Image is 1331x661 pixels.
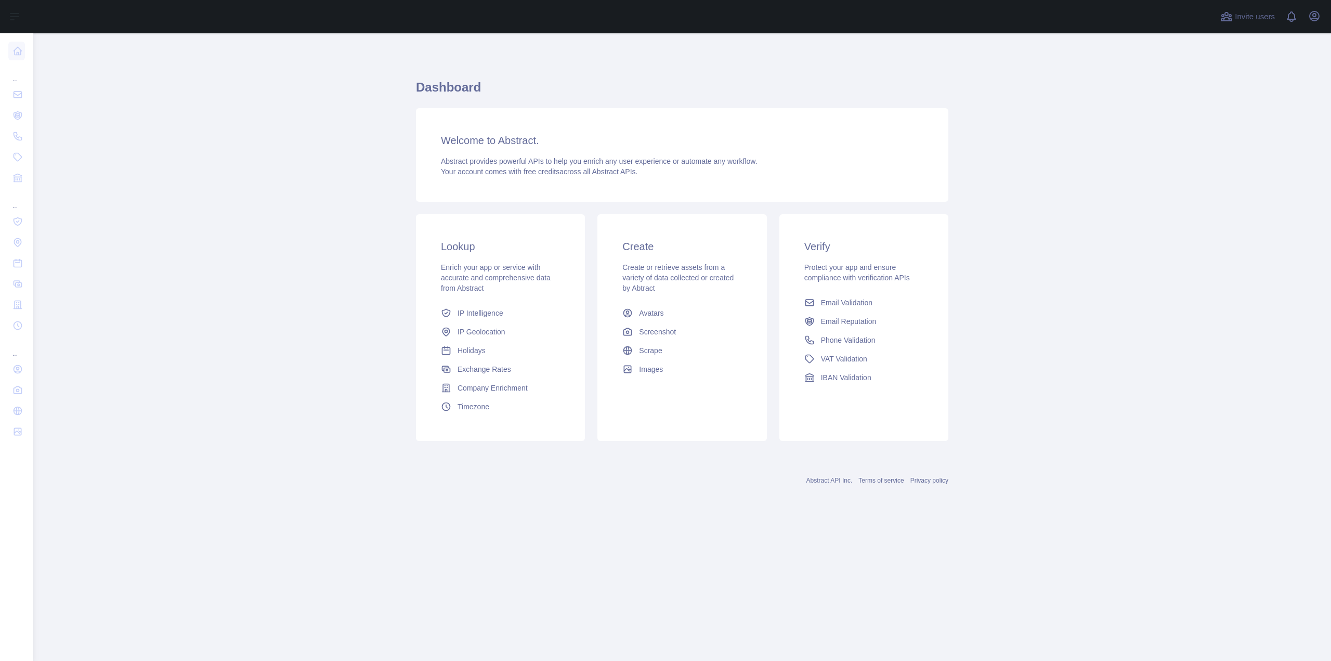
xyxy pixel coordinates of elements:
span: VAT Validation [821,354,867,364]
div: ... [8,337,25,358]
span: IBAN Validation [821,372,871,383]
span: Invite users [1235,11,1275,23]
span: free credits [524,167,559,176]
span: Abstract provides powerful APIs to help you enrich any user experience or automate any workflow. [441,157,758,165]
a: Images [618,360,746,379]
span: Create or retrieve assets from a variety of data collected or created by Abtract [622,263,734,292]
span: Avatars [639,308,663,318]
a: Terms of service [858,477,904,484]
a: IP Intelligence [437,304,564,322]
a: Email Reputation [800,312,928,331]
a: Scrape [618,341,746,360]
div: ... [8,62,25,83]
a: Privacy policy [910,477,948,484]
a: Exchange Rates [437,360,564,379]
a: Abstract API Inc. [806,477,853,484]
span: Your account comes with across all Abstract APIs. [441,167,637,176]
a: VAT Validation [800,349,928,368]
a: IP Geolocation [437,322,564,341]
button: Invite users [1218,8,1277,25]
a: Holidays [437,341,564,360]
h3: Lookup [441,239,560,254]
a: Company Enrichment [437,379,564,397]
div: ... [8,189,25,210]
span: Timezone [458,401,489,412]
span: Company Enrichment [458,383,528,393]
span: Scrape [639,345,662,356]
a: Phone Validation [800,331,928,349]
span: Holidays [458,345,486,356]
span: Screenshot [639,327,676,337]
span: IP Geolocation [458,327,505,337]
h1: Dashboard [416,79,948,104]
span: Email Reputation [821,316,877,327]
h3: Welcome to Abstract. [441,133,923,148]
a: Email Validation [800,293,928,312]
span: Enrich your app or service with accurate and comprehensive data from Abstract [441,263,551,292]
h3: Create [622,239,741,254]
span: Email Validation [821,297,872,308]
a: Avatars [618,304,746,322]
a: Screenshot [618,322,746,341]
span: IP Intelligence [458,308,503,318]
span: Images [639,364,663,374]
h3: Verify [804,239,923,254]
span: Protect your app and ensure compliance with verification APIs [804,263,910,282]
span: Phone Validation [821,335,876,345]
a: IBAN Validation [800,368,928,387]
span: Exchange Rates [458,364,511,374]
a: Timezone [437,397,564,416]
